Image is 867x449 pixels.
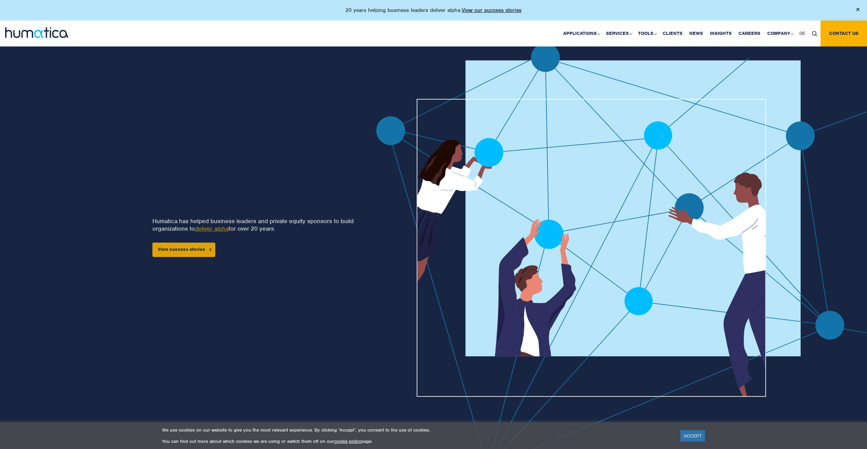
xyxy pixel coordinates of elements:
[602,21,635,46] a: Services
[799,30,805,36] span: DE
[5,27,68,38] img: logo
[194,225,228,232] a: deliver alpha
[162,427,672,433] p: We use cookies on our website to give you the most relevant experience. By clicking “Accept”, you...
[686,21,706,46] a: News
[706,21,735,46] a: Insights
[812,31,817,36] img: search_icon
[635,21,659,46] a: Tools
[162,438,672,444] p: You can find out more about which cookies we are using or switch them off on our page.
[152,243,215,257] a: View success stories
[796,21,809,46] a: DE
[462,7,521,14] a: View our success stories
[735,21,764,46] a: Careers
[680,430,705,441] a: ACCEPT
[152,217,364,232] p: Humatica has helped business leaders and private equity sponsors to build organizations to for ov...
[209,248,211,251] img: arrowicon
[560,21,602,46] a: Applications
[334,438,361,444] a: cookie policy
[821,21,867,46] a: Contact us
[346,7,521,14] p: 20 years helping business leaders deliver alpha.
[659,21,686,46] a: Clients
[764,21,796,46] a: Company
